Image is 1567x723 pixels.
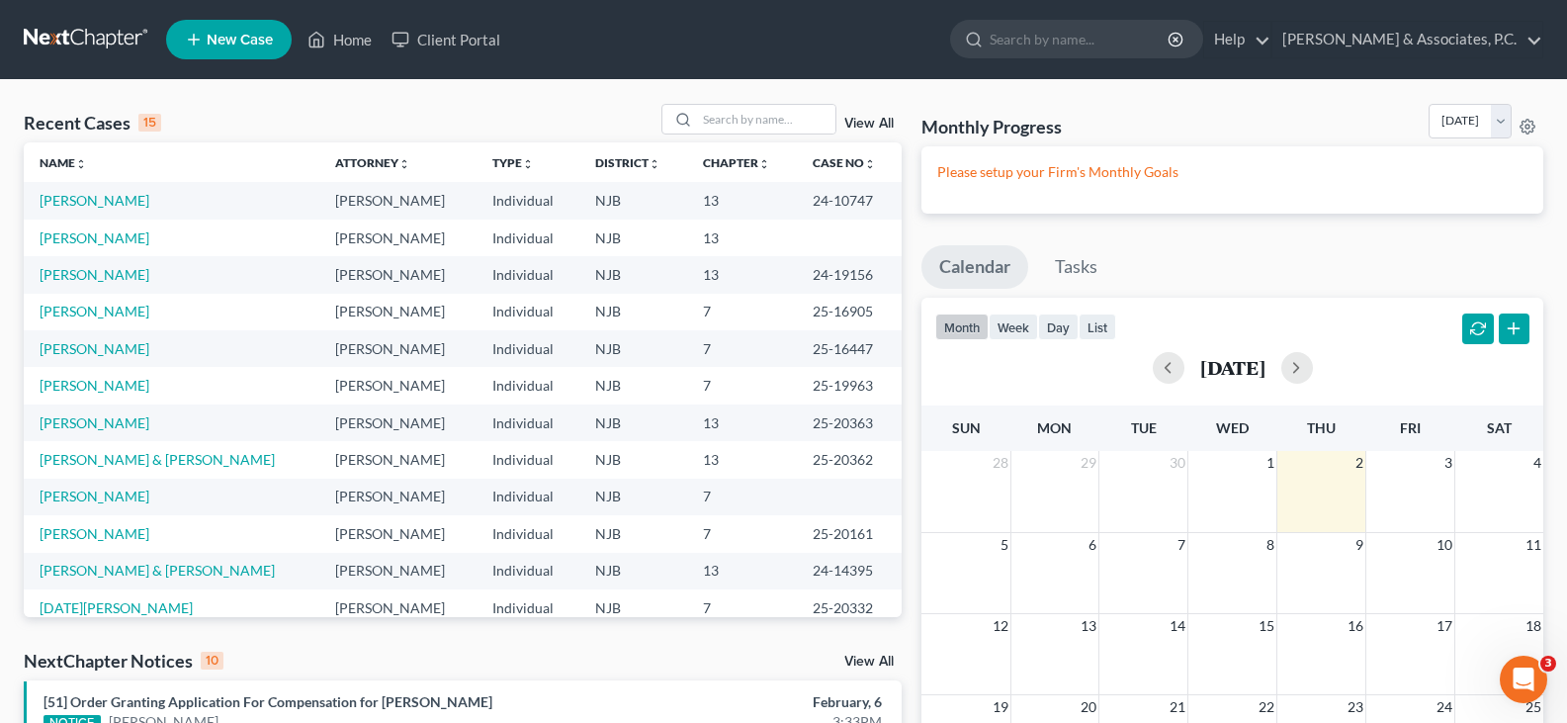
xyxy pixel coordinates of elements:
[40,266,149,283] a: [PERSON_NAME]
[864,158,876,170] i: unfold_more
[1307,419,1336,436] span: Thu
[477,182,579,219] td: Individual
[616,692,882,712] div: February, 6
[797,553,902,589] td: 24-14395
[1079,451,1098,475] span: 29
[579,182,687,219] td: NJB
[579,330,687,367] td: NJB
[207,33,273,47] span: New Case
[687,441,797,478] td: 13
[319,256,477,293] td: [PERSON_NAME]
[1353,451,1365,475] span: 2
[797,441,902,478] td: 25-20362
[1037,245,1115,289] a: Tasks
[40,192,149,209] a: [PERSON_NAME]
[24,649,223,673] div: NextChapter Notices
[335,155,410,170] a: Attorneyunfold_more
[989,314,1038,340] button: week
[40,562,275,579] a: [PERSON_NAME] & [PERSON_NAME]
[319,441,477,478] td: [PERSON_NAME]
[687,182,797,219] td: 13
[991,614,1010,638] span: 12
[40,451,275,468] a: [PERSON_NAME] & [PERSON_NAME]
[687,553,797,589] td: 13
[687,479,797,515] td: 7
[579,405,687,441] td: NJB
[697,105,835,134] input: Search by name...
[1523,614,1543,638] span: 18
[579,256,687,293] td: NJB
[758,158,770,170] i: unfold_more
[1523,695,1543,719] span: 25
[1523,533,1543,557] span: 11
[319,294,477,330] td: [PERSON_NAME]
[797,182,902,219] td: 24-10747
[1500,656,1547,703] iframe: Intercom live chat
[40,377,149,394] a: [PERSON_NAME]
[990,21,1171,57] input: Search by name...
[703,155,770,170] a: Chapterunfold_more
[1264,451,1276,475] span: 1
[477,405,579,441] td: Individual
[1079,314,1116,340] button: list
[1131,419,1157,436] span: Tue
[579,294,687,330] td: NJB
[952,419,981,436] span: Sun
[1346,695,1365,719] span: 23
[477,441,579,478] td: Individual
[1264,533,1276,557] span: 8
[687,220,797,256] td: 13
[579,479,687,515] td: NJB
[1531,451,1543,475] span: 4
[595,155,660,170] a: Districtunfold_more
[1487,419,1512,436] span: Sat
[1200,357,1265,378] h2: [DATE]
[1216,419,1249,436] span: Wed
[921,115,1062,138] h3: Monthly Progress
[1346,614,1365,638] span: 16
[477,367,579,404] td: Individual
[1272,22,1542,57] a: [PERSON_NAME] & Associates, P.C.
[319,220,477,256] td: [PERSON_NAME]
[477,553,579,589] td: Individual
[1540,656,1556,672] span: 3
[1400,419,1421,436] span: Fri
[477,515,579,552] td: Individual
[687,294,797,330] td: 7
[44,693,492,710] a: [51] Order Granting Application For Compensation for [PERSON_NAME]
[1435,533,1454,557] span: 10
[687,405,797,441] td: 13
[319,515,477,552] td: [PERSON_NAME]
[319,182,477,219] td: [PERSON_NAME]
[1168,451,1187,475] span: 30
[398,158,410,170] i: unfold_more
[813,155,876,170] a: Case Nounfold_more
[75,158,87,170] i: unfold_more
[579,589,687,626] td: NJB
[40,488,149,504] a: [PERSON_NAME]
[477,479,579,515] td: Individual
[797,256,902,293] td: 24-19156
[319,553,477,589] td: [PERSON_NAME]
[1079,614,1098,638] span: 13
[40,525,149,542] a: [PERSON_NAME]
[937,162,1527,182] p: Please setup your Firm's Monthly Goals
[1038,314,1079,340] button: day
[797,589,902,626] td: 25-20332
[319,589,477,626] td: [PERSON_NAME]
[138,114,161,132] div: 15
[477,589,579,626] td: Individual
[687,330,797,367] td: 7
[579,515,687,552] td: NJB
[382,22,510,57] a: Client Portal
[797,330,902,367] td: 25-16447
[1087,533,1098,557] span: 6
[1435,614,1454,638] span: 17
[40,340,149,357] a: [PERSON_NAME]
[1079,695,1098,719] span: 20
[1204,22,1270,57] a: Help
[991,695,1010,719] span: 19
[797,515,902,552] td: 25-20161
[1175,533,1187,557] span: 7
[40,155,87,170] a: Nameunfold_more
